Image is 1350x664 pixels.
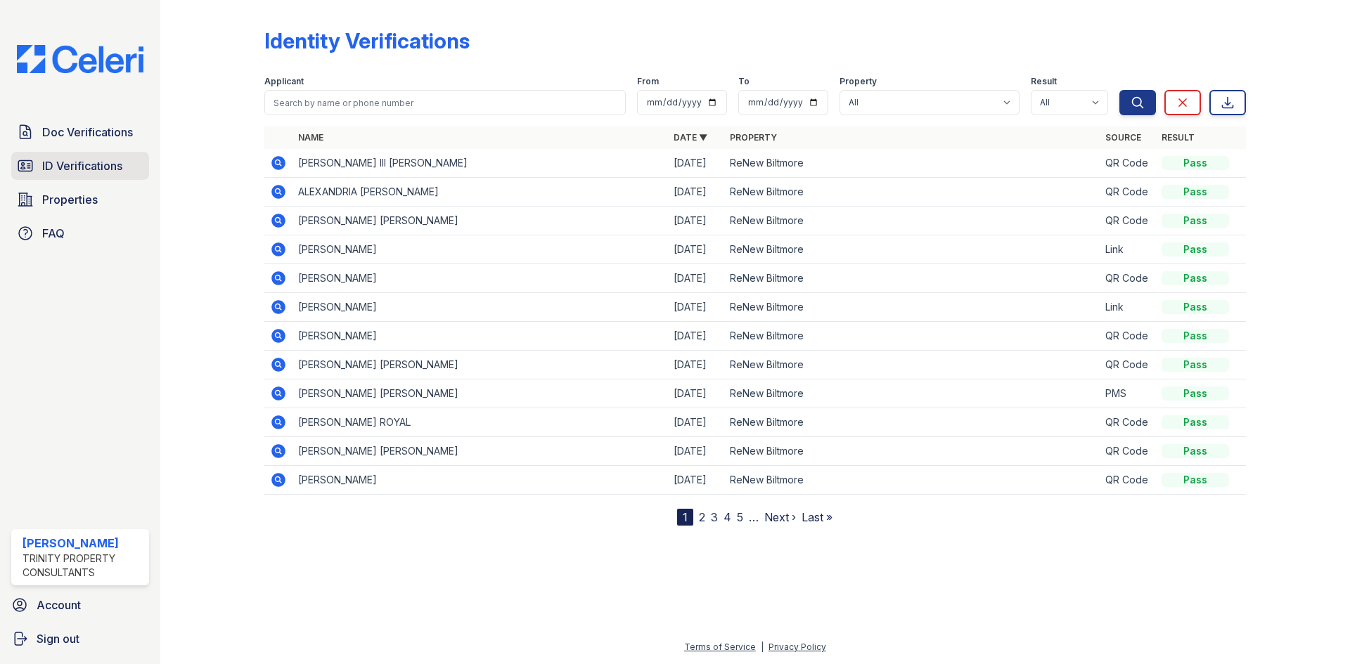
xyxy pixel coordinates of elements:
div: 1 [677,509,693,526]
div: Pass [1162,358,1229,372]
a: 4 [724,510,731,524]
a: 5 [737,510,743,524]
a: Terms of Service [684,642,756,652]
td: [DATE] [668,207,724,235]
td: [PERSON_NAME] [PERSON_NAME] [292,351,668,379]
span: Doc Verifications [42,124,133,141]
td: [PERSON_NAME] [292,466,668,495]
td: [DATE] [668,264,724,293]
td: [DATE] [668,466,724,495]
a: 3 [711,510,718,524]
div: Identity Verifications [264,28,470,53]
span: … [749,509,759,526]
td: PMS [1100,379,1156,408]
td: ReNew Biltmore [724,408,1100,437]
td: ReNew Biltmore [724,379,1100,408]
td: [DATE] [668,379,724,408]
td: QR Code [1100,149,1156,178]
td: [DATE] [668,293,724,322]
td: ReNew Biltmore [724,149,1100,178]
td: [DATE] [668,437,724,466]
div: Pass [1162,271,1229,285]
input: Search by name or phone number [264,90,626,115]
a: Account [6,591,155,619]
img: CE_Logo_Blue-a8612792a0a2168367f1c8372b55b34899dd931a85d93a1a3d3e32e68fde9ad4.png [6,45,155,73]
td: [PERSON_NAME] [292,322,668,351]
div: Pass [1162,415,1229,429]
td: ReNew Biltmore [724,322,1100,351]
td: Link [1100,293,1156,322]
td: QR Code [1100,437,1156,466]
td: ReNew Biltmore [724,351,1100,379]
span: Account [37,597,81,613]
div: | [761,642,764,652]
a: Doc Verifications [11,118,149,146]
td: [DATE] [668,408,724,437]
div: Pass [1162,444,1229,458]
div: Pass [1162,473,1229,487]
td: [PERSON_NAME] [292,235,668,264]
a: ID Verifications [11,152,149,180]
td: ReNew Biltmore [724,178,1100,207]
td: [DATE] [668,149,724,178]
a: FAQ [11,219,149,247]
td: [PERSON_NAME] [292,264,668,293]
div: Pass [1162,214,1229,228]
td: QR Code [1100,207,1156,235]
a: Privacy Policy [769,642,826,652]
td: ReNew Biltmore [724,235,1100,264]
a: Result [1162,132,1195,143]
div: [PERSON_NAME] [22,535,143,552]
td: ReNew Biltmore [724,437,1100,466]
td: [PERSON_NAME] ROYAL [292,408,668,437]
span: Properties [42,191,98,208]
span: ID Verifications [42,157,122,174]
a: Property [730,132,777,143]
div: Pass [1162,185,1229,199]
a: Properties [11,185,149,214]
td: [PERSON_NAME] [PERSON_NAME] [292,379,668,408]
td: QR Code [1100,322,1156,351]
span: Sign out [37,630,79,647]
a: Last » [802,510,832,524]
td: [PERSON_NAME] [PERSON_NAME] [292,207,668,235]
div: Pass [1162,156,1229,170]
div: Pass [1162,242,1229,256]
label: Applicant [264,76,304,87]
td: QR Code [1100,466,1156,495]
td: ReNew Biltmore [724,207,1100,235]
a: 2 [699,510,705,524]
td: [PERSON_NAME] [292,293,668,322]
div: Pass [1162,329,1229,343]
div: Pass [1162,386,1229,401]
label: Property [840,76,877,87]
td: [DATE] [668,235,724,264]
td: [DATE] [668,351,724,379]
a: Name [298,132,323,143]
label: To [738,76,750,87]
td: QR Code [1100,264,1156,293]
td: ReNew Biltmore [724,264,1100,293]
td: [DATE] [668,322,724,351]
a: Date ▼ [674,132,707,143]
td: QR Code [1100,351,1156,379]
td: QR Code [1100,178,1156,207]
td: [DATE] [668,178,724,207]
label: From [637,76,659,87]
td: QR Code [1100,408,1156,437]
div: Trinity Property Consultants [22,552,143,580]
td: [PERSON_NAME] [PERSON_NAME] [292,437,668,466]
td: ReNew Biltmore [724,293,1100,322]
a: Sign out [6,625,155,653]
span: FAQ [42,225,65,242]
td: Link [1100,235,1156,264]
a: Source [1105,132,1141,143]
label: Result [1031,76,1057,87]
td: ALEXANDRIA [PERSON_NAME] [292,178,668,207]
td: [PERSON_NAME] III [PERSON_NAME] [292,149,668,178]
a: Next › [764,510,796,524]
div: Pass [1162,300,1229,314]
td: ReNew Biltmore [724,466,1100,495]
